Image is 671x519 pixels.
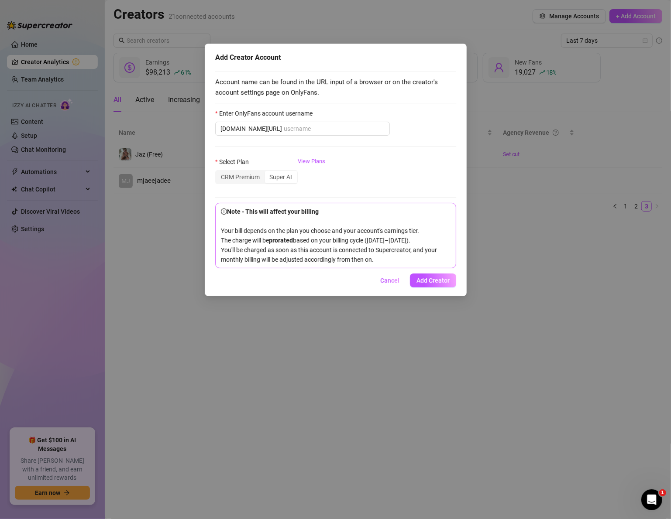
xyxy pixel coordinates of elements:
[215,52,456,63] div: Add Creator Account
[221,208,437,263] span: Your bill depends on the plan you choose and your account's earnings tier. The charge will be bas...
[416,277,450,284] span: Add Creator
[221,208,227,215] span: info-circle
[215,109,318,118] label: Enter OnlyFans account username
[380,277,399,284] span: Cancel
[284,124,385,133] input: Enter OnlyFans account username
[298,157,325,192] a: View Plans
[220,124,282,133] span: [DOMAIN_NAME][URL]
[410,273,456,287] button: Add Creator
[215,157,255,167] label: Select Plan
[216,171,265,183] div: CRM Premium
[265,171,297,183] div: Super AI
[269,237,293,244] b: prorated
[221,208,319,215] strong: Note - This will affect your billing
[659,489,666,496] span: 1
[215,77,456,98] span: Account name can be found in the URL input of a browser or on the creator's account settings page...
[641,489,662,510] iframe: Intercom live chat
[215,170,298,184] div: segmented control
[373,273,406,287] button: Cancel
